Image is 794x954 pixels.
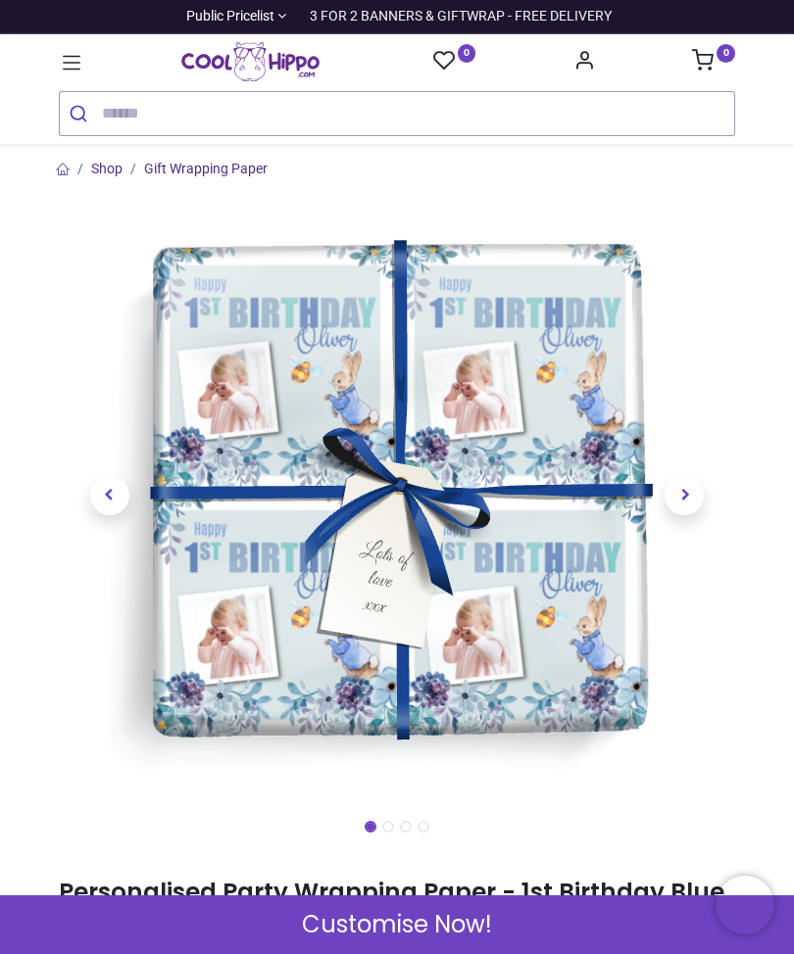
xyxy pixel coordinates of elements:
[181,42,320,81] a: Logo of Cool Hippo
[634,290,736,701] a: Next
[186,7,274,26] span: Public Pricelist
[573,55,595,71] a: Account Info
[60,92,102,135] button: Submit
[302,908,492,941] span: Customise Now!
[182,7,287,26] a: Public Pricelist
[90,476,129,515] span: Previous
[310,7,612,26] div: 3 FOR 2 BANNERS & GIFTWRAP - FREE DELIVERY
[665,476,704,515] span: Next
[144,161,268,176] a: Gift Wrapping Paper
[59,876,735,943] h1: Personalised Party Wrapping Paper - 1st Birthday Blue Rabbit - Upload Photo & Name
[692,55,735,71] a: 0
[717,44,735,63] sup: 0
[716,876,774,934] iframe: Brevo live chat
[181,42,320,81] img: Cool Hippo
[458,44,476,63] sup: 0
[59,290,161,701] a: Previous
[103,202,691,789] img: Personalised Party Wrapping Paper - 1st Birthday Blue Rabbit - Upload Photo & Name
[433,49,476,73] a: 0
[91,161,123,176] a: Shop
